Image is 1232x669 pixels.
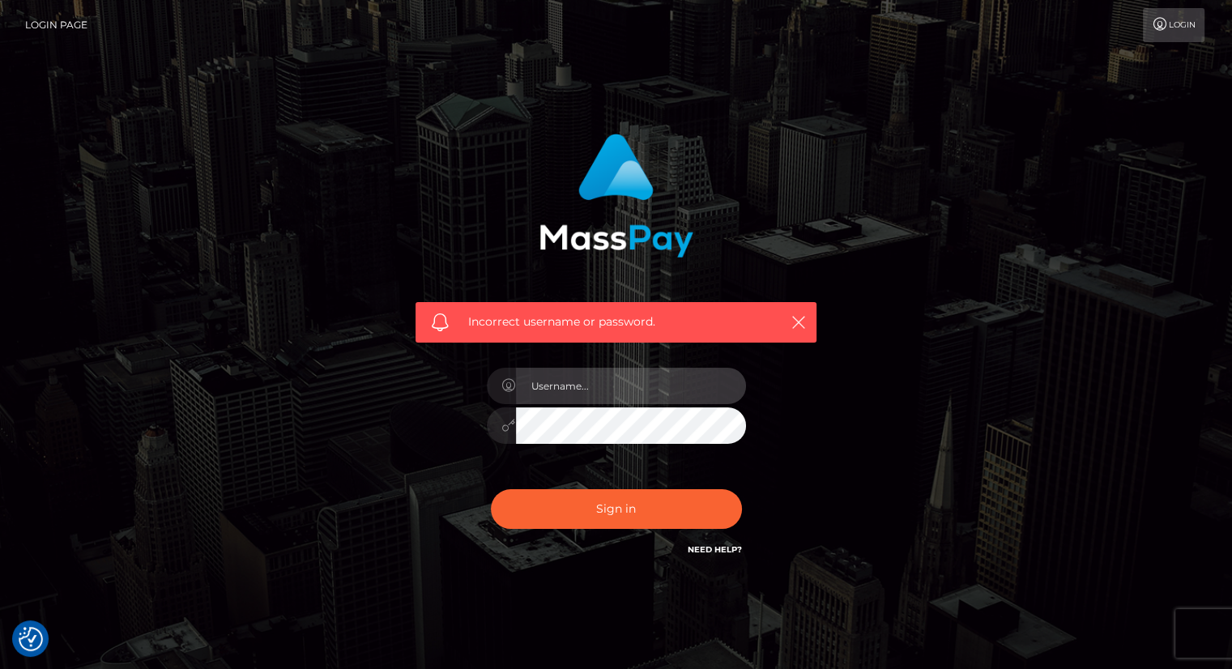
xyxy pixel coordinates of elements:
[468,313,764,330] span: Incorrect username or password.
[1143,8,1204,42] a: Login
[688,544,742,555] a: Need Help?
[539,134,693,258] img: MassPay Login
[19,627,43,651] button: Consent Preferences
[19,627,43,651] img: Revisit consent button
[516,368,746,404] input: Username...
[25,8,87,42] a: Login Page
[491,489,742,529] button: Sign in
